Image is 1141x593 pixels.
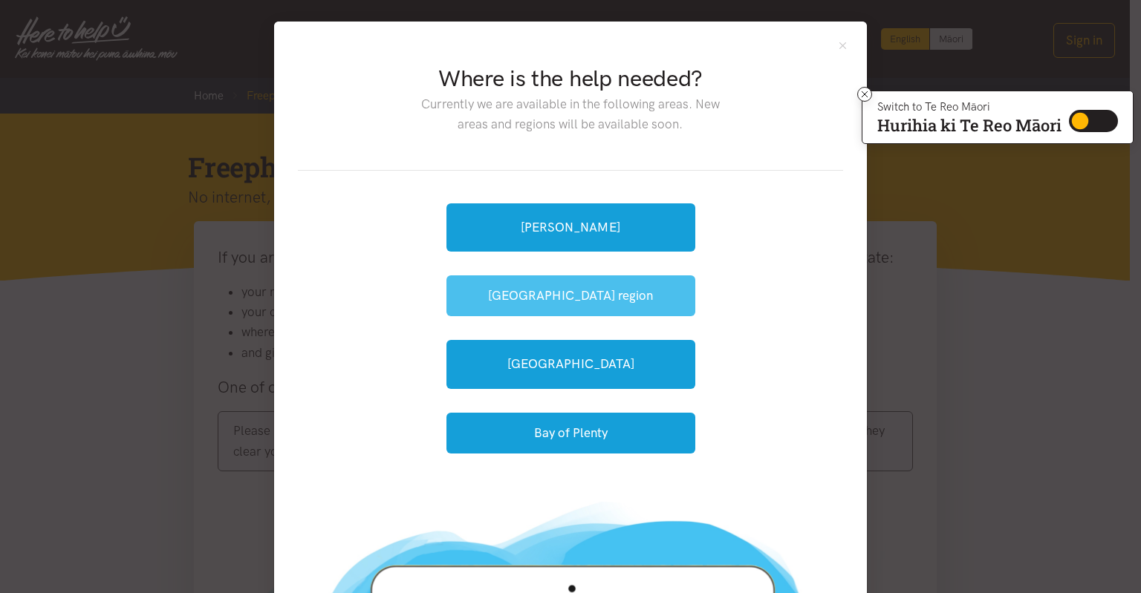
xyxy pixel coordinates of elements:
button: [GEOGRAPHIC_DATA] region [446,275,695,316]
p: Switch to Te Reo Māori [877,102,1062,111]
p: Currently we are available in the following areas. New areas and regions will be available soon. [409,94,731,134]
h2: Where is the help needed? [409,63,731,94]
a: [PERSON_NAME] [446,203,695,252]
button: Close [836,39,849,52]
p: Hurihia ki Te Reo Māori [877,119,1062,132]
button: Bay of Plenty [446,413,695,453]
a: [GEOGRAPHIC_DATA] [446,340,695,388]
